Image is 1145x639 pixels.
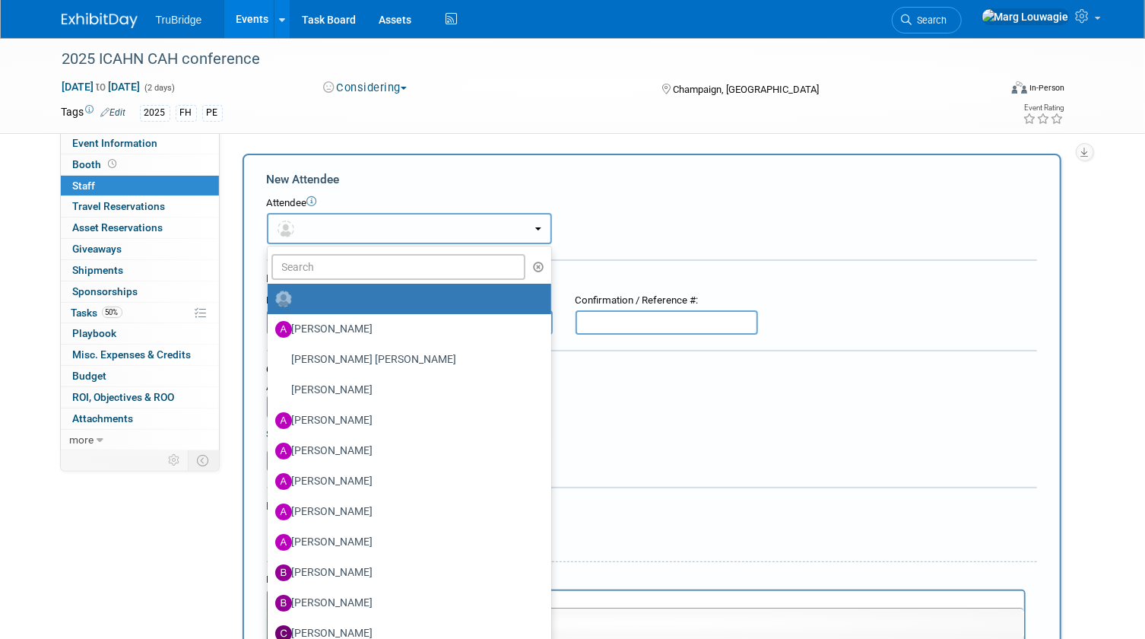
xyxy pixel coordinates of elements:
div: PE [202,105,223,121]
label: [PERSON_NAME] [275,409,536,433]
a: Booth [61,154,219,175]
img: B.jpg [275,595,292,612]
a: Sponsorships [61,281,219,302]
span: Budget [73,370,107,382]
span: more [70,434,94,446]
img: Marg Louwagie [982,8,1070,25]
td: Toggle Event Tabs [188,450,219,470]
label: [PERSON_NAME] [275,469,536,494]
img: A.jpg [275,321,292,338]
label: [PERSON_NAME] [275,591,536,615]
a: Search [892,7,962,33]
a: Budget [61,366,219,386]
span: Booth not reserved yet [106,158,120,170]
span: Attachments [73,412,134,424]
a: Asset Reservations [61,218,219,238]
a: Attachments [61,409,219,429]
a: Misc. Expenses & Credits [61,345,219,365]
img: A.jpg [275,473,292,490]
button: Considering [318,80,413,96]
span: Staff [73,180,96,192]
a: Event Information [61,133,219,154]
span: Champaign, [GEOGRAPHIC_DATA] [673,84,819,95]
img: Unassigned-User-Icon.png [275,291,292,307]
span: ROI, Objectives & ROO [73,391,175,403]
label: [PERSON_NAME] [275,439,536,463]
span: Misc. Expenses & Credits [73,348,192,361]
a: Shipments [61,260,219,281]
a: Staff [61,176,219,196]
span: Event Information [73,137,158,149]
div: In-Person [1029,82,1065,94]
label: [PERSON_NAME] [275,317,536,342]
img: A.jpg [275,534,292,551]
input: Search [271,254,526,280]
label: [PERSON_NAME] [275,378,536,402]
span: Travel Reservations [73,200,166,212]
img: A.jpg [275,504,292,520]
a: Playbook [61,323,219,344]
label: [PERSON_NAME] [275,561,536,585]
a: Tasks50% [61,303,219,323]
td: Personalize Event Tab Strip [162,450,189,470]
span: TruBridge [156,14,202,26]
span: Playbook [73,327,117,339]
label: [PERSON_NAME] [275,530,536,555]
div: Confirmation / Reference #: [576,294,758,308]
div: Attendee [267,196,1037,211]
img: A.jpg [275,412,292,429]
span: Asset Reservations [73,221,163,234]
div: Registration / Ticket Info (optional) [267,271,1037,286]
div: Cost: [267,363,1037,377]
span: [DATE] [DATE] [62,80,141,94]
div: Event Format [917,79,1065,102]
td: Tags [62,104,126,122]
span: Sponsorships [73,285,138,297]
span: Booth [73,158,120,170]
img: ExhibitDay [62,13,138,28]
span: Search [912,14,947,26]
span: (2 days) [144,83,176,93]
img: B.jpg [275,564,292,581]
div: New Attendee [267,171,1037,188]
div: Notes [267,573,1026,587]
a: Edit [101,107,126,118]
img: A.jpg [275,443,292,459]
div: FH [176,105,197,121]
label: [PERSON_NAME] [PERSON_NAME] [275,348,536,372]
a: ROI, Objectives & ROO [61,387,219,408]
span: 50% [102,307,122,318]
a: Giveaways [61,239,219,259]
img: Format-Inperson.png [1012,81,1027,94]
span: Giveaways [73,243,122,255]
span: Shipments [73,264,124,276]
a: more [61,430,219,450]
div: 2025 ICAHN CAH conference [57,46,980,73]
span: Tasks [71,307,122,319]
span: to [94,81,109,93]
label: [PERSON_NAME] [275,500,536,524]
div: Event Rating [1023,104,1064,112]
a: Travel Reservations [61,196,219,217]
div: Misc. Attachments & Notes [267,498,1037,513]
div: 2025 [140,105,170,121]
